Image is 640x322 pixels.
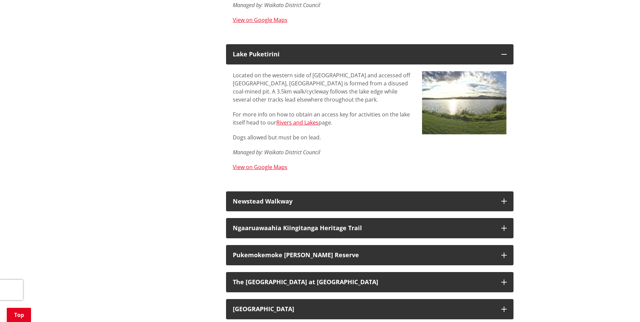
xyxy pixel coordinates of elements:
[226,299,513,319] button: [GEOGRAPHIC_DATA]
[226,218,513,238] button: Ngaaruawaahia Kiingitanga Heritage Trail
[233,133,412,141] p: Dogs allowed but must be on lead.
[226,44,513,64] button: Lake Puketirini
[233,163,287,171] a: View on Google Maps
[264,1,320,9] em: Waikato District Council
[233,225,495,232] h3: Ngaaruawaahia Kiingitanga Heritage Trail
[233,306,495,313] h3: [GEOGRAPHIC_DATA]
[264,149,320,156] em: Waikato District Council
[276,119,318,126] a: Rivers and Lakes
[233,1,263,9] em: Managed by:
[233,252,495,259] h3: Pukemokemoke [PERSON_NAME] Reserve
[609,294,633,318] iframe: Messenger Launcher
[233,16,287,24] a: View on Google Maps
[226,272,513,292] button: The [GEOGRAPHIC_DATA] at [GEOGRAPHIC_DATA]
[233,71,412,104] p: Located on the western side of [GEOGRAPHIC_DATA] and accessed off [GEOGRAPHIC_DATA], [GEOGRAPHIC_...
[233,279,495,286] div: The [GEOGRAPHIC_DATA] at [GEOGRAPHIC_DATA]
[233,149,263,156] em: Managed by:
[233,198,495,205] h3: Newstead Walkway
[422,71,507,135] img: Lake Puketirini
[226,245,513,265] button: Pukemokemoke [PERSON_NAME] Reserve
[7,308,31,322] a: Top
[226,191,513,212] button: Newstead Walkway
[233,51,495,58] h3: Lake Puketirini
[233,110,412,127] p: For more info on how to obtain an access key for activities on the lake itself head to our page.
